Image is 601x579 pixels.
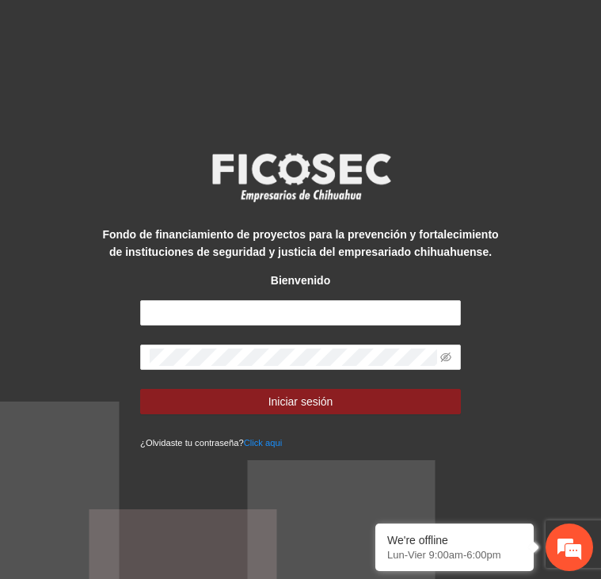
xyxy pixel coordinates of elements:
[387,549,522,561] p: Lun-Vier 9:00am-6:00pm
[387,534,522,547] div: We're offline
[202,148,400,207] img: logo
[244,438,283,448] a: Click aqui
[140,389,461,414] button: Iniciar sesión
[268,393,333,410] span: Iniciar sesión
[102,228,498,258] strong: Fondo de financiamiento de proyectos para la prevención y fortalecimiento de instituciones de seg...
[140,438,282,448] small: ¿Olvidaste tu contraseña?
[440,352,451,363] span: eye-invisible
[271,274,330,287] strong: Bienvenido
